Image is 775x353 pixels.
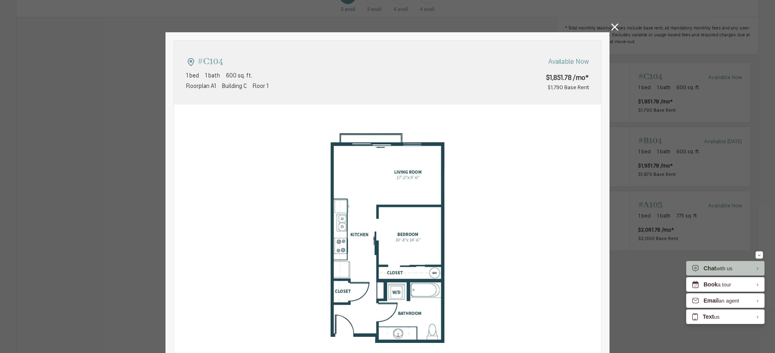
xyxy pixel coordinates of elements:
span: $1,790 Base Rent [548,85,589,90]
span: Available Now [548,57,589,67]
span: Floor 1 [253,82,268,91]
span: Floorplan A1 [186,82,216,91]
span: 1 bath [205,72,220,80]
span: 600 sq. ft. [226,72,252,80]
span: $1,851.78 /mo* [499,73,589,83]
span: 1 bed [186,72,199,80]
span: Building C [222,82,247,91]
p: #C104 [197,54,223,70]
